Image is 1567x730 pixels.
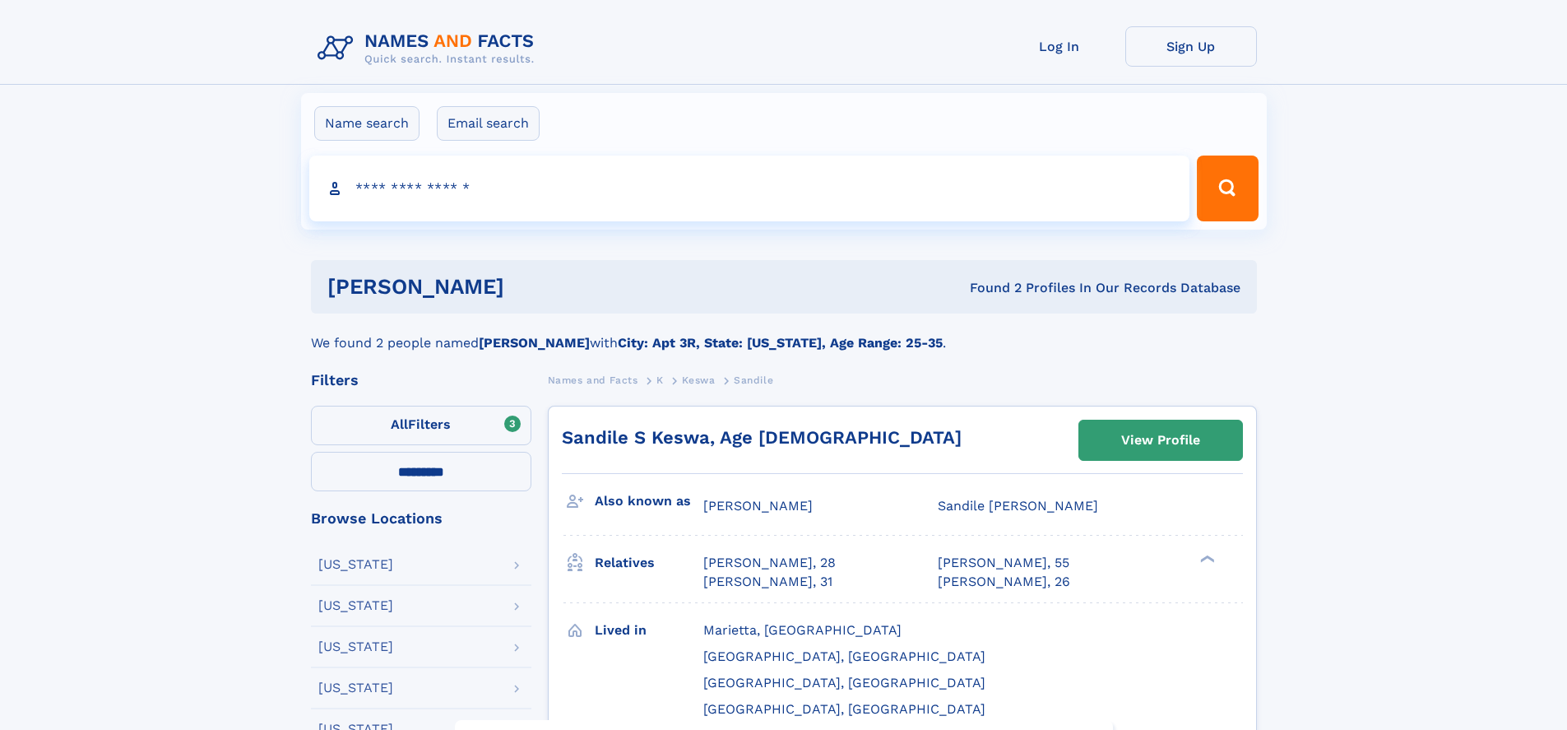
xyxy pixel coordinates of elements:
[595,487,703,515] h3: Also known as
[1079,421,1242,460] a: View Profile
[318,558,393,571] div: [US_STATE]
[734,374,773,386] span: Sandile
[1197,156,1258,221] button: Search Button
[318,599,393,612] div: [US_STATE]
[311,26,548,71] img: Logo Names and Facts
[311,406,531,445] label: Filters
[1121,421,1200,459] div: View Profile
[703,649,985,664] span: [GEOGRAPHIC_DATA], [GEOGRAPHIC_DATA]
[737,279,1240,297] div: Found 2 Profiles In Our Records Database
[562,427,962,448] a: Sandile S Keswa, Age [DEMOGRAPHIC_DATA]
[703,554,836,572] a: [PERSON_NAME], 28
[703,701,985,717] span: [GEOGRAPHIC_DATA], [GEOGRAPHIC_DATA]
[595,549,703,577] h3: Relatives
[703,573,832,591] a: [PERSON_NAME], 31
[703,675,985,690] span: [GEOGRAPHIC_DATA], [GEOGRAPHIC_DATA]
[311,314,1257,353] div: We found 2 people named with .
[309,156,1190,221] input: search input
[391,416,408,432] span: All
[938,573,1070,591] a: [PERSON_NAME], 26
[314,106,420,141] label: Name search
[938,554,1069,572] a: [PERSON_NAME], 55
[656,374,664,386] span: K
[682,370,715,390] a: Keswa
[656,370,664,390] a: K
[618,335,943,351] b: City: Apt 3R, State: [US_STATE], Age Range: 25-35
[437,106,540,141] label: Email search
[595,616,703,644] h3: Lived in
[1125,26,1257,67] a: Sign Up
[311,511,531,526] div: Browse Locations
[938,498,1098,514] span: Sandile [PERSON_NAME]
[1196,554,1216,565] div: ❯
[479,335,590,351] b: [PERSON_NAME]
[994,26,1125,67] a: Log In
[318,640,393,653] div: [US_STATE]
[311,373,531,388] div: Filters
[327,277,737,297] h1: [PERSON_NAME]
[548,370,638,390] a: Names and Facts
[682,374,715,386] span: Keswa
[318,681,393,695] div: [US_STATE]
[703,622,902,638] span: Marietta, [GEOGRAPHIC_DATA]
[703,498,813,514] span: [PERSON_NAME]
